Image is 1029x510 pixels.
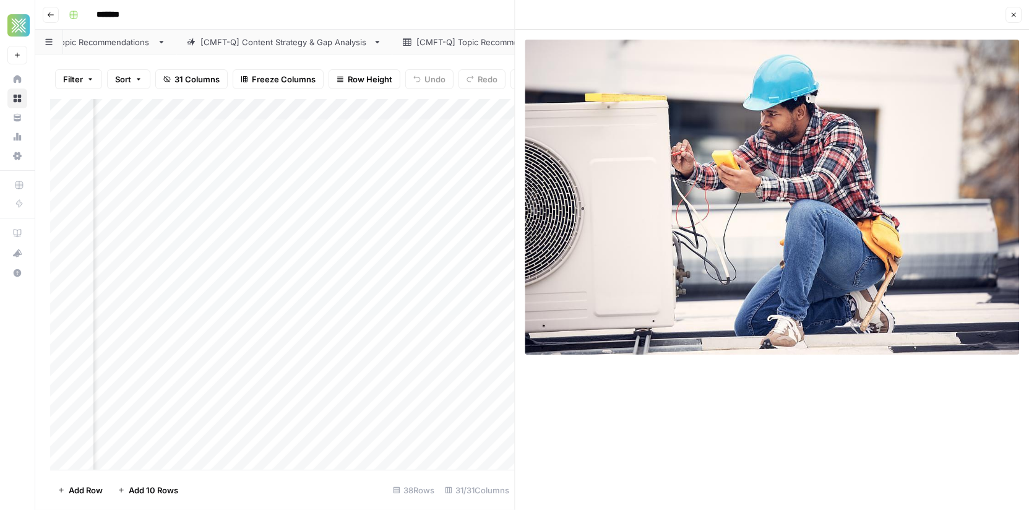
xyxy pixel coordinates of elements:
button: What's new? [7,243,27,263]
button: Undo [405,69,454,89]
span: Freeze Columns [252,73,316,85]
div: What's new? [8,244,27,262]
div: [CMFT-Q] Content Strategy & Gap Analysis [200,36,368,48]
span: Add 10 Rows [129,484,178,496]
img: Row/Cell [525,40,1020,355]
span: 31 Columns [174,73,220,85]
div: [CMFT-Q] Topic Recommendations [416,36,554,48]
button: 31 Columns [155,69,228,89]
span: Row Height [348,73,392,85]
button: Add Row [50,480,110,500]
a: Usage [7,127,27,147]
button: Filter [55,69,102,89]
a: Settings [7,146,27,166]
div: Topic Recommendations [56,36,152,48]
a: Your Data [7,108,27,127]
a: Browse [7,89,27,108]
button: Freeze Columns [233,69,324,89]
a: AirOps Academy [7,223,27,243]
div: 38 Rows [388,480,440,500]
button: Workspace: Xponent21 [7,10,27,41]
span: Add Row [69,484,103,496]
span: Sort [115,73,131,85]
span: Undo [424,73,446,85]
button: Sort [107,69,150,89]
span: Filter [63,73,83,85]
button: Help + Support [7,263,27,283]
button: Row Height [329,69,400,89]
button: Add 10 Rows [110,480,186,500]
a: Home [7,69,27,89]
img: Xponent21 Logo [7,14,30,37]
span: Redo [478,73,497,85]
a: [CMFT-Q] Topic Recommendations [392,30,579,54]
a: [CMFT-Q] Content Strategy & Gap Analysis [176,30,392,54]
a: Topic Recommendations [32,30,176,54]
button: Redo [459,69,506,89]
div: 31/31 Columns [440,480,515,500]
